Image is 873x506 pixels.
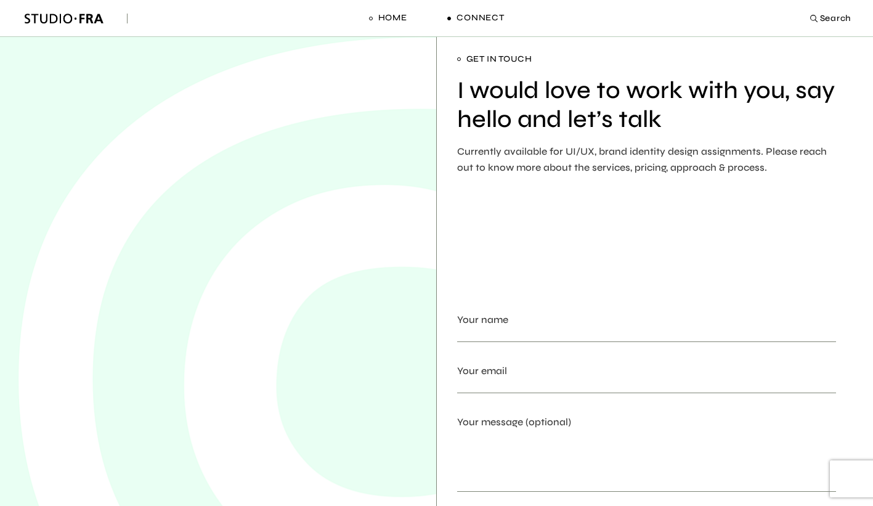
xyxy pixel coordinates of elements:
input: Your name [457,328,836,342]
h2: I would love to work with you, say hello and let’s talk [457,76,839,134]
label: Your name [457,312,836,357]
span: Home [378,12,407,24]
span: Connect [457,12,504,24]
input: Your email [457,379,836,393]
span: Search [820,9,851,28]
p: Currently available for UI/UX, brand identity design assignments. Please reach out to know more a... [457,144,839,176]
span: Get in touch [457,51,839,67]
textarea: Your message (optional) [457,430,836,492]
label: Your email [457,363,836,408]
